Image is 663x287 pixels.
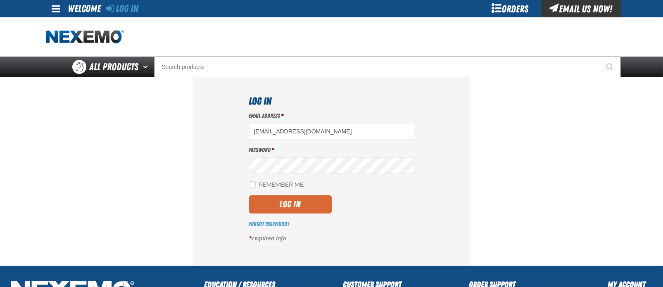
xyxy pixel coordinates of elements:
img: Nexemo logo [46,30,124,44]
label: Remember Me [249,181,304,189]
button: Open All Products pages [140,57,154,77]
label: Password [249,146,414,154]
input: Search [154,57,621,77]
a: Home [46,30,124,44]
a: Log In [106,3,139,14]
p: required info [249,235,414,242]
input: Remember Me [249,181,256,188]
h1: Log In [249,94,414,109]
button: Log In [249,195,332,213]
label: Email Address [249,112,414,120]
button: Start Searching [600,57,621,77]
span: All Products [90,59,139,74]
a: Forgot Password? [249,221,290,227]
